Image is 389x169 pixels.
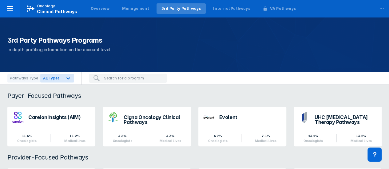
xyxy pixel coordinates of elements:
[37,3,55,9] p: Oncology
[350,139,371,143] div: Medical Lives
[157,3,206,14] a: 3rd Party Pathways
[124,115,186,125] div: Cigna Oncology Clinical Pathways
[64,139,85,143] div: Medical Lives
[161,6,201,11] div: 3rd Party Pathways
[64,133,85,138] div: 11.2%
[103,107,191,146] a: Cigna Oncology Clinical Pathways4.6%Oncologists4.3%Medical Lives
[213,6,250,11] div: Internal Pathways
[299,112,310,123] img: uhc-pathways.png
[304,133,323,138] div: 13.1%
[12,112,23,123] img: carelon-insights.png
[113,139,132,143] div: Oncologists
[203,112,214,123] img: new-century-health.png
[17,139,37,143] div: Oncologists
[7,74,40,83] div: Pathways Type
[270,6,296,11] div: VA Pathways
[255,139,276,143] div: Medical Lives
[350,133,371,138] div: 13.2%
[294,107,382,146] a: UHC [MEDICAL_DATA] Therapy Pathways13.1%Oncologists13.2%Medical Lives
[208,133,228,138] div: 6.9%
[315,115,377,125] div: UHC [MEDICAL_DATA] Therapy Pathways
[7,107,95,146] a: Carelon Insights (AIM)11.6%Oncologists11.2%Medical Lives
[219,115,281,120] div: Evolent
[367,148,382,162] div: Contact Support
[7,36,382,45] h1: 3rd Party Pathways Programs
[17,133,37,138] div: 11.6%
[7,46,382,53] p: In depth profiling information on the account level
[104,75,163,81] input: Search for a program
[28,115,90,120] div: Carelon Insights (AIM)
[375,1,388,14] div: ...
[208,139,228,143] div: Oncologists
[37,9,77,14] span: Clinical Pathways
[91,6,110,11] div: Overview
[304,139,323,143] div: Oncologists
[160,139,181,143] div: Medical Lives
[86,3,115,14] a: Overview
[117,3,154,14] a: Management
[113,133,132,138] div: 4.6%
[208,3,255,14] a: Internal Pathways
[160,133,181,138] div: 4.3%
[108,112,119,123] img: cigna-oncology-clinical-pathways.png
[43,76,59,80] span: All Types
[255,133,276,138] div: 7.1%
[198,107,286,146] a: Evolent6.9%Oncologists7.1%Medical Lives
[122,6,149,11] div: Management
